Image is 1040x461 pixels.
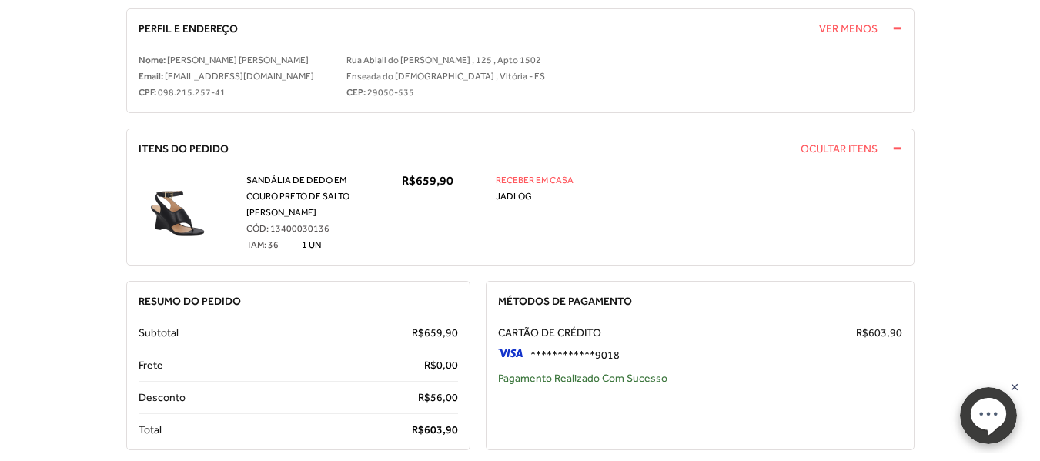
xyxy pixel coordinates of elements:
span: 1 [302,239,307,250]
span: Subtotal [139,325,179,341]
span: , Vitória [496,71,527,82]
span: 90 [446,423,458,436]
span: 36 [268,239,279,250]
span: Email: [139,71,163,82]
span: 0, [436,359,446,371]
span: 659, [424,326,446,339]
span: R$ [418,391,430,403]
span: Frete [139,357,163,373]
span: Total [139,422,162,438]
span: CEP: [346,87,366,98]
span: R$ [412,326,424,339]
span: 90 [446,326,458,339]
span: Métodos de Pagamento [498,295,632,307]
span: 00 [446,391,458,403]
span: Tam: [246,239,266,250]
span: SANDÁLIA DE DEDO EM COURO PRETO DE SALTO [PERSON_NAME] [246,175,349,218]
span: 56, [430,391,446,403]
span: R$ [424,359,436,371]
span: [PERSON_NAME] [PERSON_NAME] [167,55,309,65]
span: 603, [424,423,446,436]
span: Nome: [139,55,166,65]
span: CPF: [139,87,156,98]
span: Desconto [139,389,186,406]
span: JADLOG [496,191,532,202]
div: Pagamento Realizado Com Sucesso [498,370,901,386]
span: 659, [416,173,440,187]
span: R$ [856,326,868,339]
span: R$ [412,423,424,436]
span: Enseada do [DEMOGRAPHIC_DATA] [346,71,494,82]
span: Resumo do Pedido [139,295,241,307]
span: Receber em Casa [496,175,574,185]
span: 098.215.257-41 [158,87,226,98]
span: 90 [890,326,902,339]
span: , Apto 1502 [493,55,541,65]
span: Ocultar Itens [801,141,878,157]
span: Perfil e Endereço [139,22,238,35]
span: 603, [868,326,890,339]
span: Rua Abiail do [PERSON_NAME] [346,55,470,65]
span: R$ [402,173,416,187]
span: Cartão de Crédito [498,325,601,341]
span: Cód: [246,223,269,234]
span: UN [309,239,321,250]
span: - ES [529,71,545,82]
span: Itens do Pedido [139,142,229,155]
span: 13400030136 [270,223,329,234]
span: 29050-535 [367,87,414,98]
span: Ver Menos [819,21,878,37]
span: [EMAIL_ADDRESS][DOMAIN_NAME] [165,71,314,82]
span: 00 [446,359,458,371]
span: , 125 [472,55,492,65]
span: 90 [440,173,453,187]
